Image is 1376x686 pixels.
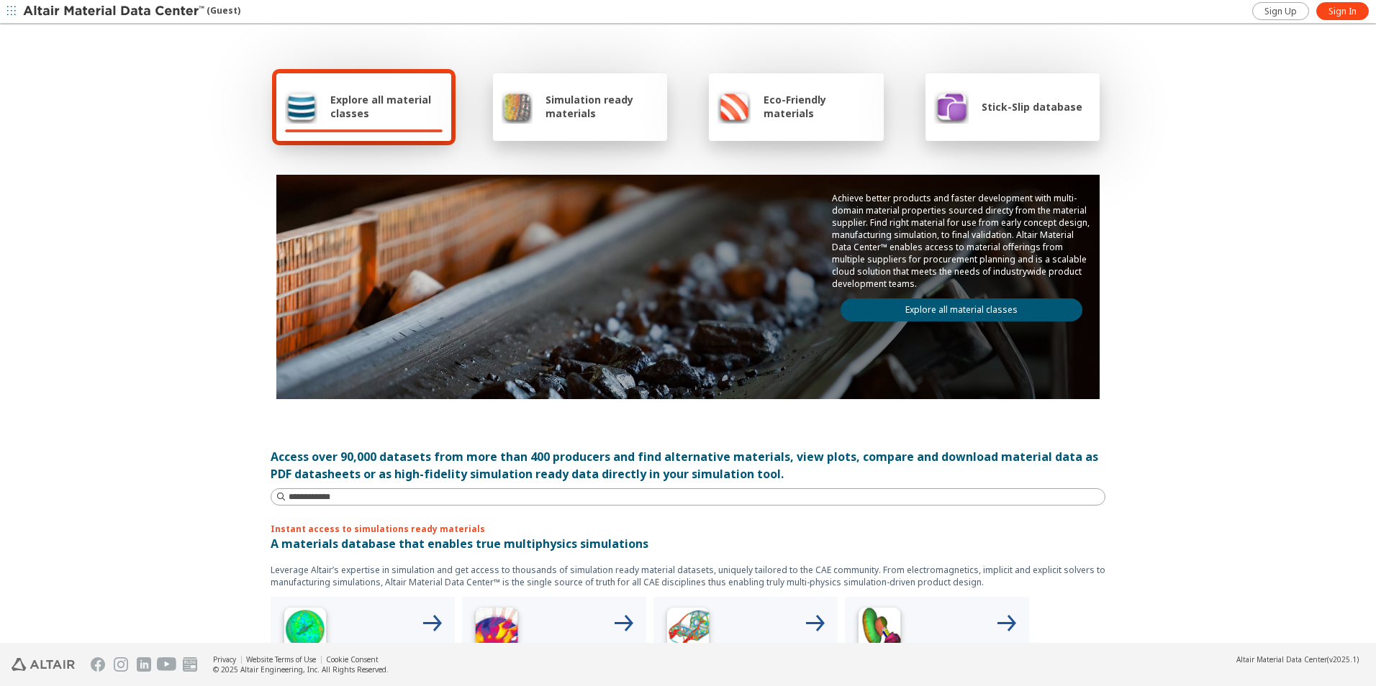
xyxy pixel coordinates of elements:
a: Privacy [213,654,236,664]
p: Instant access to simulations ready materials [271,523,1105,535]
a: Explore all material classes [841,298,1082,321]
span: Sign Up [1264,6,1297,17]
span: Explore all material classes [330,93,443,120]
div: (Guest) [23,4,240,19]
a: Sign In [1316,2,1369,20]
span: Stick-Slip database [982,100,1082,114]
p: Leverage Altair’s expertise in simulation and get access to thousands of simulation ready materia... [271,564,1105,588]
a: Cookie Consent [326,654,379,664]
span: Eco-Friendly materials [764,93,874,120]
img: Altair Material Data Center [23,4,207,19]
img: Eco-Friendly materials [718,89,751,124]
div: Access over 90,000 datasets from more than 400 producers and find alternative materials, view plo... [271,448,1105,483]
img: Low Frequency Icon [468,603,525,660]
img: Structural Analyses Icon [659,603,717,660]
img: High Frequency Icon [276,603,334,660]
span: Altair Material Data Center [1236,654,1327,664]
img: Stick-Slip database [934,89,969,124]
p: Achieve better products and faster development with multi-domain material properties sourced dire... [832,192,1091,290]
span: Sign In [1329,6,1357,17]
div: © 2025 Altair Engineering, Inc. All Rights Reserved. [213,664,389,674]
img: Explore all material classes [285,89,317,124]
a: Sign Up [1252,2,1309,20]
a: Website Terms of Use [246,654,316,664]
img: Simulation ready materials [502,89,533,124]
span: Simulation ready materials [546,93,658,120]
p: A materials database that enables true multiphysics simulations [271,535,1105,552]
img: Altair Engineering [12,658,75,671]
img: Crash Analyses Icon [851,603,908,660]
div: (v2025.1) [1236,654,1359,664]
